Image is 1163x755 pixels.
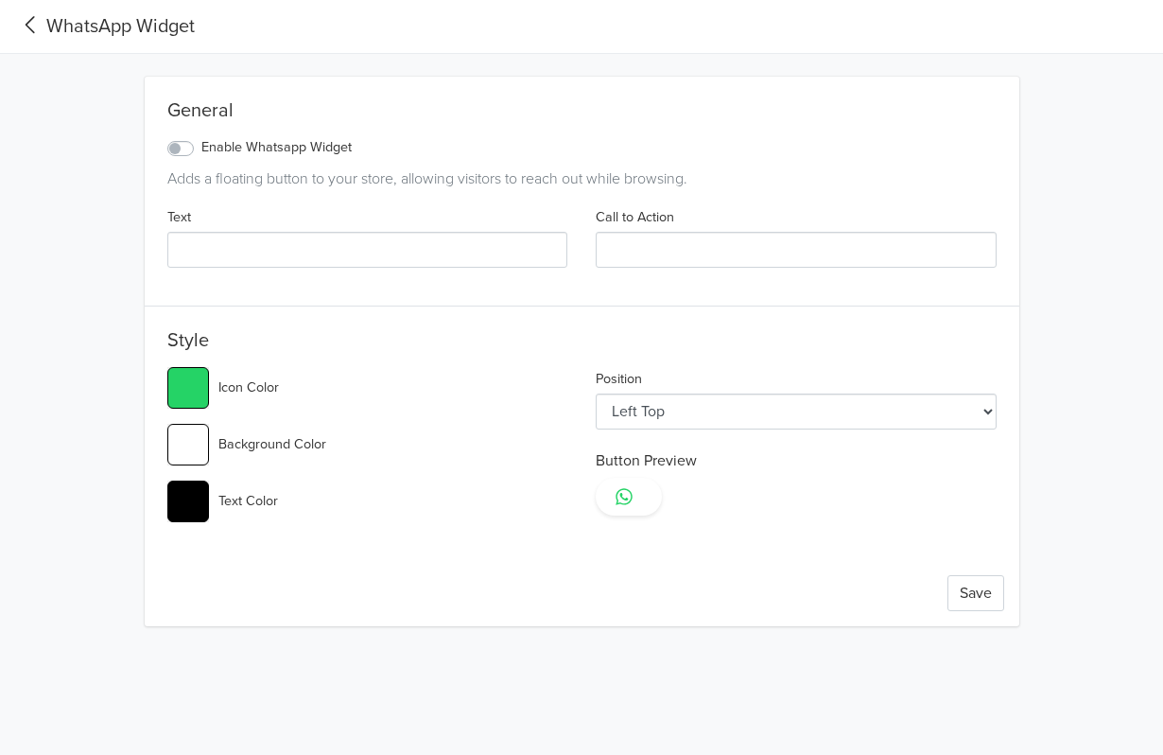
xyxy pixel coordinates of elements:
label: Text [167,207,191,228]
button: Save [947,575,1004,611]
label: Background Color [218,434,326,455]
div: Adds a floating button to your store, allowing visitors to reach out while browsing. [167,167,997,190]
div: General [167,99,997,130]
label: Text Color [218,491,278,512]
label: Position [596,369,642,390]
label: Enable Whatsapp Widget [201,137,352,158]
h6: Button Preview [596,452,997,470]
label: Call to Action [596,207,674,228]
a: WhatsApp Widget [15,12,195,41]
label: Icon Color [218,377,279,398]
h5: Style [167,329,997,360]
